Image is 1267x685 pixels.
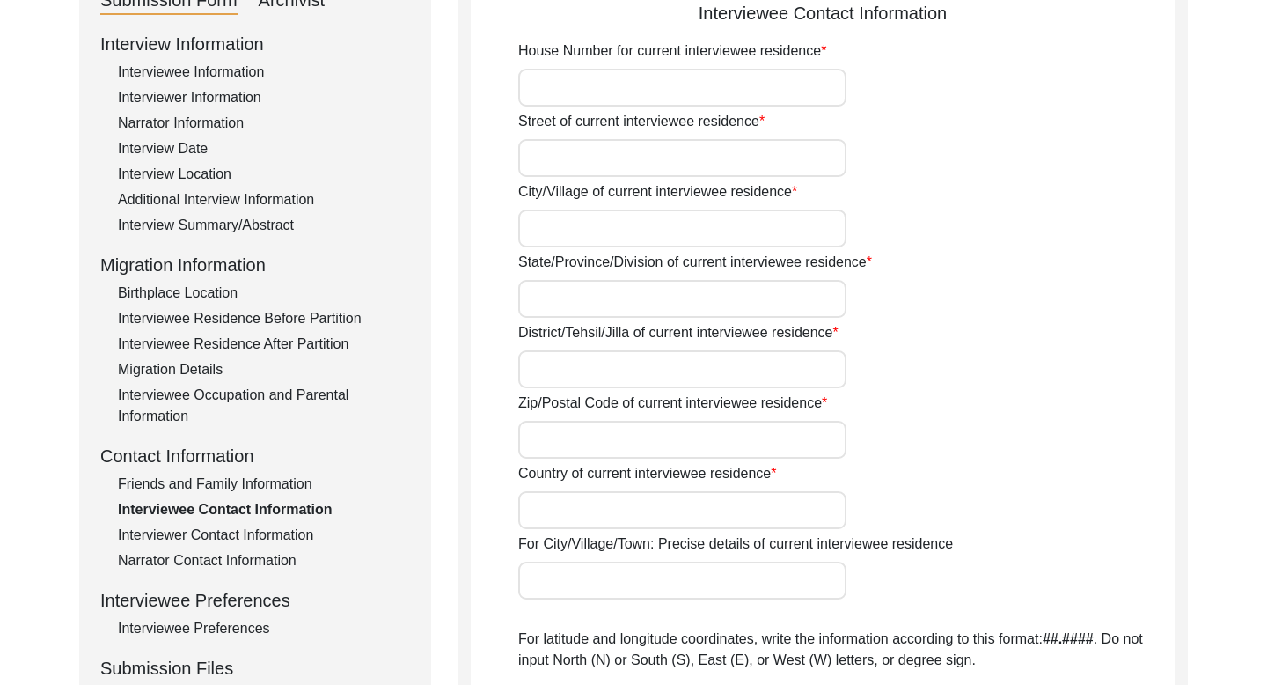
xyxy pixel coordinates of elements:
div: Interviewee Information [118,62,410,83]
div: Interviewee Contact Information [118,499,410,520]
div: Birthplace Location [118,283,410,304]
label: For City/Village/Town: Precise details of current interviewee residence [518,534,953,555]
label: State/Province/Division of current interviewee residence [518,252,872,273]
div: Submission Files [100,655,410,681]
div: Interviewee Residence Before Partition [118,308,410,329]
label: Street of current interviewee residence [518,111,765,132]
div: Interview Location [118,164,410,185]
div: Interviewee Occupation and Parental Information [118,385,410,427]
div: Interviewee Preferences [100,587,410,614]
b: ##.#### [1043,631,1094,646]
div: Interview Summary/Abstract [118,215,410,236]
div: Interview Date [118,138,410,159]
label: District/Tehsil/Jilla of current interviewee residence [518,322,839,343]
div: Interviewee Residence After Partition [118,334,410,355]
div: Friends and Family Information [118,474,410,495]
div: Interview Information [100,31,410,57]
div: Migration Information [100,252,410,278]
label: Country of current interviewee residence [518,463,776,484]
div: Contact Information [100,443,410,469]
label: House Number for current interviewee residence [518,41,826,62]
div: Narrator Contact Information [118,550,410,571]
div: Migration Details [118,359,410,380]
div: Narrator Information [118,113,410,134]
label: City/Village of current interviewee residence [518,181,797,203]
div: Additional Interview Information [118,189,410,210]
div: Interviewee Preferences [118,618,410,639]
label: Zip/Postal Code of current interviewee residence [518,393,827,414]
div: Interviewer Contact Information [118,525,410,546]
div: Interviewer Information [118,87,410,108]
